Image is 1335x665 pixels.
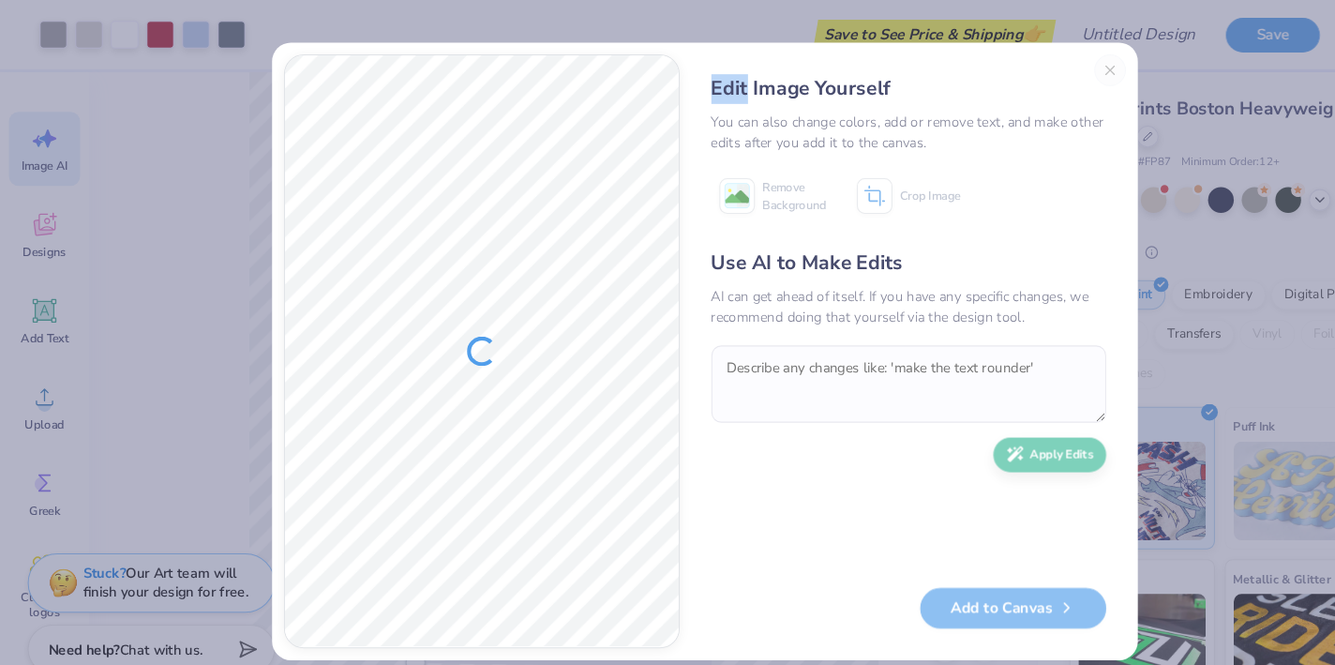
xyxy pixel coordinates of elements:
[674,235,1048,264] div: Use AI to Make Edits
[723,169,784,203] span: Remove Background
[674,162,791,209] button: Remove Background
[674,271,1048,310] div: AI can get ahead of itself. If you have any specific changes, we recommend doing that yourself vi...
[804,162,922,209] button: Crop Image
[674,106,1048,145] div: You can also change colors, add or remove text, and make other edits after you add it to the canvas.
[853,177,910,194] span: Crop Image
[674,70,1048,98] div: Edit Image Yourself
